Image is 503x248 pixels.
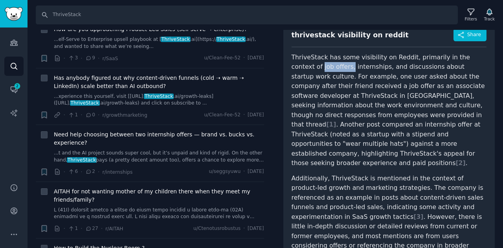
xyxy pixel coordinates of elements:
[248,55,264,62] span: [DATE]
[98,111,99,119] span: ·
[54,207,264,220] a: L (41I) dolorsit ametco a elitse do eiusm tempo incidid u labore etdo-ma (02A) enimadmi ve q nost...
[68,112,78,119] span: 1
[54,36,264,50] a: ...elf-Serve to Enterprise upsell playbook at [ThriveStack.ai](https://ThriveStack.ai/), and want...
[243,168,245,175] span: ·
[81,168,82,176] span: ·
[292,53,487,168] p: ThriveStack has some visibility on Reddit, primarily in the context of job offers, internships, a...
[54,93,264,107] a: ...xperience this yourself, visit [[URL].ThriveStack.ai/growth-leaks]([URL].ThriveStack.ai/growth...
[54,74,264,90] a: Has anybody figured out why content-driven funnels (cold ➝ warm ➝ LinkedIn) scale better than AI ...
[68,55,78,62] span: 3
[68,168,78,175] span: 6
[248,168,264,175] span: [DATE]
[64,168,65,176] span: ·
[81,111,82,119] span: ·
[481,7,497,23] button: Track
[455,159,465,167] span: [ 2 ]
[36,6,458,24] input: Search Keyword
[248,225,264,232] span: [DATE]
[144,94,174,99] span: ThriveStack
[54,150,264,163] a: ...t and the AI project sounds super cool, but it’s unpaid and kind of rigid. On the other hand,T...
[193,225,240,232] span: u/Ctenotusrobustus
[5,7,23,21] img: GummySearch logo
[102,169,132,175] span: r/internships
[67,157,97,163] span: ThriveStack
[243,55,245,62] span: ·
[81,54,82,62] span: ·
[14,83,21,89] span: 2
[85,168,95,175] span: 2
[54,130,264,147] a: Need help choosing between two internship offers — brand vs. bucks vs. experience?
[81,224,82,233] span: ·
[326,121,336,128] span: [ 1 ]
[102,56,118,61] span: r/SaaS
[98,168,99,176] span: ·
[465,16,477,22] div: Filters
[209,168,241,175] span: u/seggsyuwu
[105,226,123,231] span: r/AITAH
[484,16,495,22] div: Track
[204,112,241,119] span: u/Clean-Fee-52
[64,54,65,62] span: ·
[85,225,98,232] span: 27
[243,112,245,119] span: ·
[68,225,78,232] span: 1
[98,54,99,62] span: ·
[292,30,409,40] div: thrivestack visibility on reddit
[54,187,264,204] a: AITAH for not wanting mother of my children there when they meet my friends/family?
[204,55,241,62] span: u/Clean-Fee-52
[216,37,246,42] span: ThriveStack
[453,29,486,41] button: Share
[85,112,95,119] span: 0
[64,111,65,119] span: ·
[102,112,147,118] span: r/growthmarketing
[70,100,100,106] span: ThriveStack
[161,37,191,42] span: ThriveStack
[4,80,24,99] a: 2
[248,112,264,119] span: [DATE]
[413,213,423,220] span: [ 3 ]
[243,225,245,232] span: ·
[467,31,481,39] span: Share
[85,55,95,62] span: 9
[101,224,103,233] span: ·
[64,224,65,233] span: ·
